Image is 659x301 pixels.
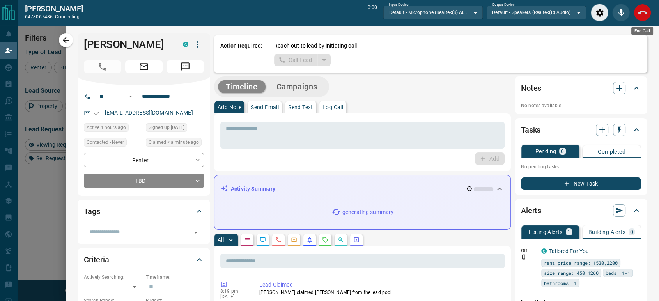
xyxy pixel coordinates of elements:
span: Claimed < a minute ago [149,138,199,146]
p: 0:00 [368,4,377,21]
h1: [PERSON_NAME] [84,38,171,51]
div: End Call [631,27,653,35]
p: No notes available [521,102,641,109]
div: condos.ca [541,248,547,254]
p: Off [521,247,537,254]
span: Signed up [DATE] [149,124,184,131]
p: Activity Summary [231,185,275,193]
div: Default - Speakers (Realtek(R) Audio) [487,6,586,19]
div: Default - Microphone (Realtek(R) Audio) [383,6,483,19]
div: Activity Summary [221,182,504,196]
p: Add Note [218,104,241,110]
div: Alerts [521,201,641,220]
div: Notes [521,79,641,97]
p: Actively Searching: [84,274,142,281]
p: Lead Claimed [259,281,501,289]
h2: Alerts [521,204,541,217]
div: Tags [84,202,204,221]
svg: Opportunities [338,237,344,243]
span: size range: 450,1260 [544,269,599,277]
svg: Email Verified [94,110,99,116]
div: Audio Settings [591,4,608,21]
p: [PERSON_NAME] claimed [PERSON_NAME] from the lead pool [259,289,501,296]
div: TBD [84,174,204,188]
p: Send Text [288,104,313,110]
svg: Agent Actions [353,237,360,243]
h2: Tasks [521,124,540,136]
span: connecting... [55,14,83,19]
span: Message [167,60,204,73]
div: Tue Sep 16 2025 [84,123,142,134]
span: bathrooms: 1 [544,279,577,287]
span: Call [84,60,121,73]
h2: Criteria [84,253,109,266]
p: 8:19 pm [220,289,248,294]
p: No pending tasks [521,161,641,173]
svg: Requests [322,237,328,243]
svg: Notes [244,237,250,243]
p: Reach out to lead by initiating call [274,42,357,50]
p: Pending [535,149,556,154]
div: Mon Aug 18 2025 [146,123,204,134]
span: Contacted - Never [87,138,124,146]
p: Timeframe: [146,274,204,281]
h2: Tags [84,205,100,218]
button: New Task [521,177,641,190]
div: split button [274,54,331,66]
div: condos.ca [183,42,188,47]
a: Tailored For You [549,248,589,254]
button: Campaigns [269,80,325,93]
p: [DATE] [220,294,248,299]
button: Open [126,92,135,101]
p: generating summary [342,208,393,216]
div: Tue Sep 16 2025 [146,138,204,149]
div: Criteria [84,250,204,269]
svg: Push Notification Only [521,254,526,260]
h2: [PERSON_NAME] [25,4,83,13]
div: End Call [634,4,651,21]
a: [EMAIL_ADDRESS][DOMAIN_NAME] [105,110,193,116]
p: Send Email [251,104,279,110]
p: Completed [598,149,625,154]
p: Listing Alerts [529,229,563,235]
button: Timeline [218,80,266,93]
div: Mute [612,4,630,21]
span: rent price range: 1530,2200 [544,259,618,267]
svg: Emails [291,237,297,243]
p: 0 [561,149,564,154]
svg: Listing Alerts [306,237,313,243]
p: Log Call [322,104,343,110]
p: 6478067486 - [25,13,83,20]
span: Email [125,60,163,73]
svg: Calls [275,237,282,243]
p: Building Alerts [588,229,625,235]
span: Active 4 hours ago [87,124,126,131]
div: Renter [84,153,204,167]
h2: Notes [521,82,541,94]
p: All [218,237,224,243]
div: Tasks [521,120,641,139]
label: Input Device [389,2,409,7]
p: Action Required: [220,42,262,66]
button: Open [190,227,201,238]
p: 0 [630,229,633,235]
svg: Lead Browsing Activity [260,237,266,243]
span: beds: 1-1 [606,269,630,277]
label: Output Device [492,2,514,7]
p: 1 [567,229,570,235]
